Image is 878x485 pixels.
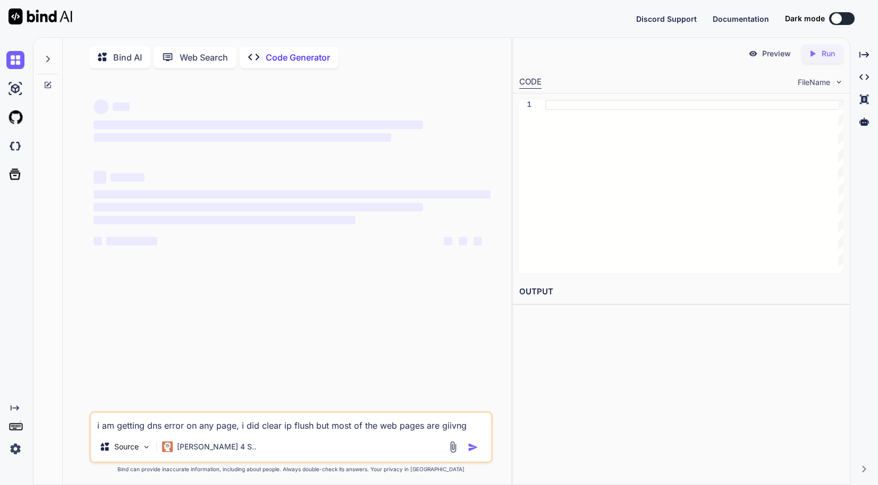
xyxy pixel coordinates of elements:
[459,237,467,245] span: ‌
[114,441,139,452] p: Source
[94,121,423,129] span: ‌
[177,441,256,452] p: [PERSON_NAME] 4 S..
[94,203,423,211] span: ‌
[636,13,697,24] button: Discord Support
[713,13,769,24] button: Documentation
[6,80,24,98] img: ai-studio
[822,48,835,59] p: Run
[6,440,24,458] img: settings
[636,14,697,23] span: Discord Support
[519,100,531,110] div: 1
[106,237,157,245] span: ‌
[6,108,24,126] img: githubLight
[713,14,769,23] span: Documentation
[748,49,758,58] img: preview
[798,77,830,88] span: FileName
[785,13,825,24] span: Dark mode
[6,51,24,69] img: chat
[6,137,24,155] img: darkCloudIdeIcon
[113,51,142,64] p: Bind AI
[94,171,106,184] span: ‌
[180,51,228,64] p: Web Search
[834,78,843,87] img: chevron down
[474,237,482,245] span: ‌
[94,237,102,245] span: ‌
[468,442,478,453] img: icon
[513,279,850,304] h2: OUTPUT
[519,76,542,89] div: CODE
[162,441,173,452] img: Claude 4 Sonnet
[762,48,791,59] p: Preview
[94,99,108,114] span: ‌
[444,237,452,245] span: ‌
[94,133,391,142] span: ‌
[89,465,493,473] p: Bind can provide inaccurate information, including about people. Always double-check its answers....
[142,443,151,452] img: Pick Models
[94,216,356,224] span: ‌
[111,173,145,182] span: ‌
[91,413,491,432] textarea: i am getting dns error on any page, i did clear ip flush but most of the web pages are giivng
[266,51,330,64] p: Code Generator
[94,190,491,199] span: ‌
[113,103,130,111] span: ‌
[9,8,72,24] img: Bind AI
[447,441,459,453] img: attachment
